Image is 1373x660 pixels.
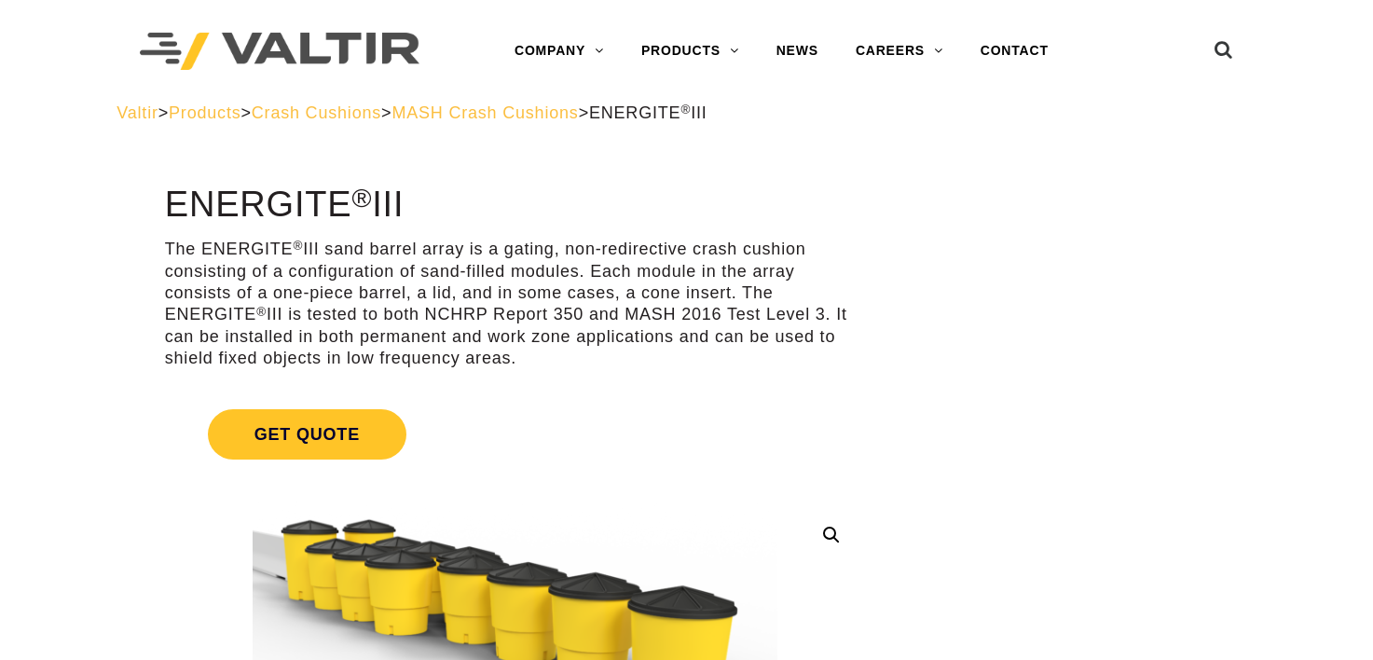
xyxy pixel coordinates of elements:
[391,103,578,122] a: MASH Crash Cushions
[256,305,267,319] sup: ®
[962,33,1067,70] a: CONTACT
[252,103,381,122] a: Crash Cushions
[589,103,707,122] span: ENERGITE III
[208,409,406,460] span: Get Quote
[169,103,240,122] a: Products
[117,103,158,122] a: Valtir
[351,183,372,213] sup: ®
[623,33,758,70] a: PRODUCTS
[140,33,419,71] img: Valtir
[837,33,962,70] a: CAREERS
[117,103,1256,124] div: > > > >
[496,33,623,70] a: COMPANY
[165,387,865,482] a: Get Quote
[758,33,837,70] a: NEWS
[165,239,865,369] p: The ENERGITE III sand barrel array is a gating, non-redirective crash cushion consisting of a con...
[680,103,691,117] sup: ®
[293,239,303,253] sup: ®
[165,186,865,225] h1: ENERGITE III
